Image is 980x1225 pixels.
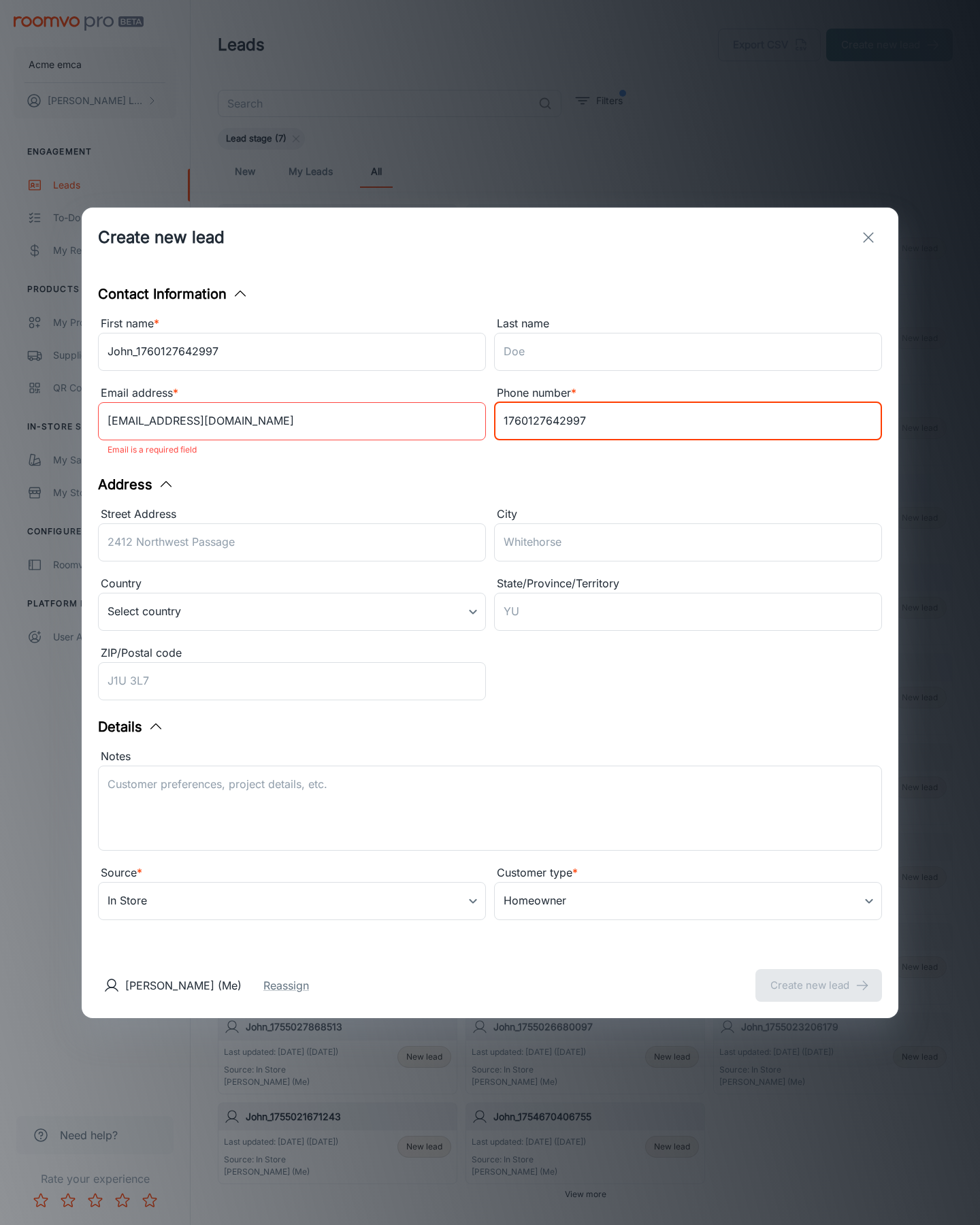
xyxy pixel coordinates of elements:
div: Notes [98,748,882,766]
p: [PERSON_NAME] (Me) [125,977,242,994]
div: First name [98,315,486,333]
input: Whitehorse [494,523,882,561]
div: Email address [98,385,486,402]
input: YU [494,593,882,631]
div: Source [98,864,486,882]
div: Street Address [98,506,486,523]
button: Details [98,717,164,737]
div: Customer type [494,864,882,882]
input: John [98,333,486,371]
div: ZIP/Postal code [98,644,486,662]
input: J1U 3L7 [98,662,486,700]
input: +1 439-123-4567 [494,402,882,440]
button: exit [855,224,882,251]
div: Homeowner [494,882,882,920]
button: Contact Information [98,284,248,304]
div: Last name [494,315,882,333]
input: Doe [494,333,882,371]
div: State/Province/Territory [494,575,882,593]
div: In Store [98,882,486,920]
input: 2412 Northwest Passage [98,523,486,561]
h1: Create new lead [98,225,225,250]
div: Select country [98,593,486,631]
p: Email is a required field [108,442,476,458]
input: myname@example.com [98,402,486,440]
button: Reassign [263,977,309,994]
button: Address [98,474,174,495]
div: Country [98,575,486,593]
div: Phone number [494,385,882,402]
div: City [494,506,882,523]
